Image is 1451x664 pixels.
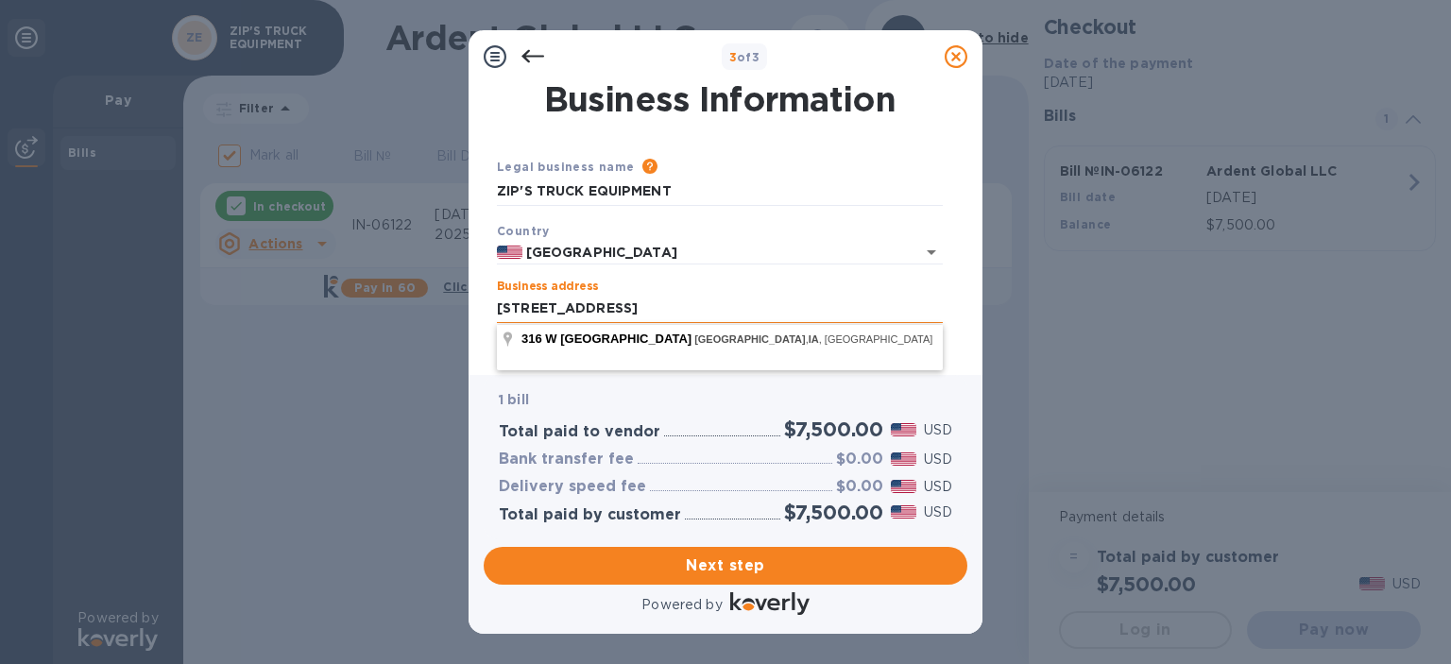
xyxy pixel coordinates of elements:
h1: Business Information [493,79,947,119]
button: Next step [484,547,967,585]
p: Powered by [641,595,722,615]
p: USD [924,420,952,440]
img: US [497,246,522,259]
h3: Delivery speed fee [499,478,646,496]
h2: $7,500.00 [784,501,883,524]
span: [GEOGRAPHIC_DATA] [694,333,806,345]
span: IA [809,333,819,345]
b: of 3 [729,50,760,64]
b: Country [497,224,550,238]
span: 316 [521,332,542,346]
p: USD [924,450,952,469]
b: 1 bill [499,392,529,407]
h3: $0.00 [836,478,883,496]
h2: $7,500.00 [784,417,883,441]
h3: Total paid by customer [499,506,681,524]
p: USD [924,477,952,497]
h3: Total paid to vendor [499,423,660,441]
img: USD [891,452,916,466]
label: Business address [497,281,598,293]
b: Legal business name [497,160,635,174]
img: USD [891,505,916,519]
span: W [GEOGRAPHIC_DATA] [545,332,691,346]
img: Logo [730,592,810,615]
img: USD [891,423,916,436]
input: Enter address [497,295,943,323]
h3: $0.00 [836,451,883,468]
input: Select country [522,241,890,264]
button: Open [918,239,945,265]
span: , , [GEOGRAPHIC_DATA] [694,333,932,345]
span: 3 [729,50,737,64]
p: USD [924,502,952,522]
span: Next step [499,554,952,577]
input: Enter legal business name [497,178,943,206]
img: USD [891,480,916,493]
h3: Bank transfer fee [499,451,634,468]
